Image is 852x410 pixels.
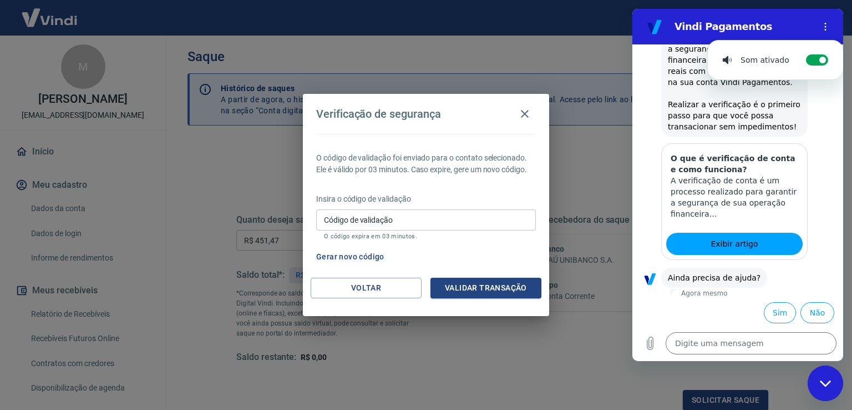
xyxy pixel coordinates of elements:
[316,152,536,176] p: O código de validação foi enviado para o contato selecionado. Ele é válido por 03 minutos. Caso e...
[632,9,843,361] iframe: Janela de mensagens
[312,247,389,267] button: Gerar novo código
[316,107,441,121] h4: Verificação de segurança
[808,366,843,401] iframe: Botão para abrir a janela de mensagens, conversa em andamento
[316,193,536,205] p: Insira o código de validação
[430,278,541,298] button: Validar transação
[311,278,422,298] button: Voltar
[324,233,528,240] p: O código expira em 03 minutos.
